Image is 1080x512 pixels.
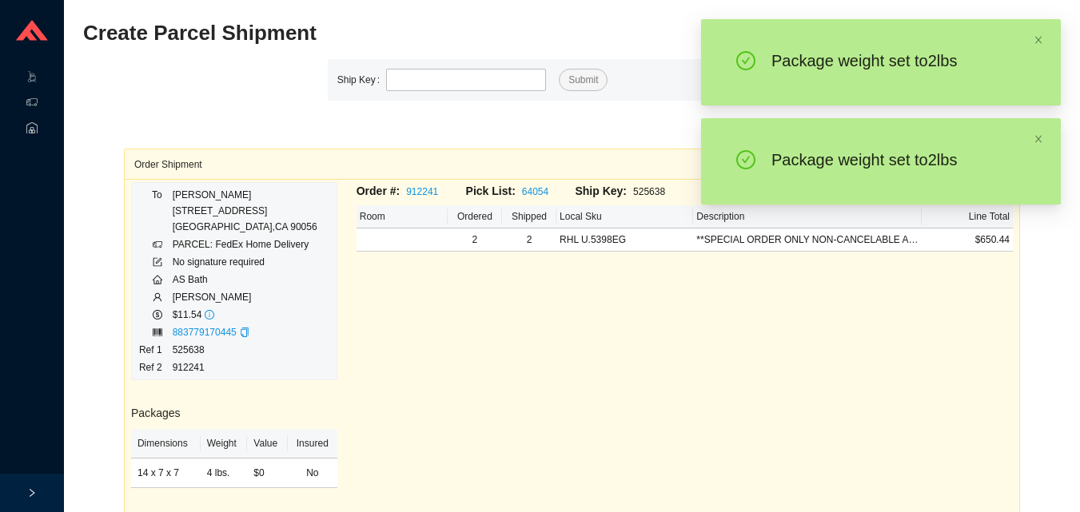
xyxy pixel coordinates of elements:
div: Copy [240,324,249,340]
th: Local Sku [556,205,693,228]
td: 4 lbs. [201,458,248,488]
span: close [1034,35,1043,45]
span: Pick List: [466,185,516,197]
span: info-circle [205,310,214,320]
div: 525638 [575,182,684,200]
td: Ref 1 [138,341,172,359]
a: 883779170445 [173,327,237,338]
td: No signature required [172,253,318,271]
td: $11.54 [172,306,318,323]
span: barcode [153,327,162,337]
td: [PERSON_NAME] [172,288,318,306]
th: Dimensions [131,429,201,458]
td: 14 x 7 x 7 [131,458,201,488]
div: Package weight set to 2 lb s [771,51,1010,70]
div: Package weight set to 2 lb s [771,150,1010,169]
td: AS Bath [172,271,318,288]
button: Submit [559,69,608,91]
td: 2 [448,228,502,252]
span: right [27,488,37,498]
th: Room [357,205,448,228]
div: Order Shipment [134,149,1010,179]
span: copy [240,327,249,337]
div: [PERSON_NAME] [STREET_ADDRESS] [GEOGRAPHIC_DATA] , CA 90056 [173,187,317,235]
td: RHL U.5398EG [556,228,693,252]
td: No [288,458,337,488]
span: check-circle [736,150,755,173]
h2: Create Parcel Shipment [83,19,816,47]
div: **SPECIAL ORDER ONLY NON-CANCELABLE AND NON-RETURNABLE** PERRIN & ROWE RETURN ELBOW FOR THERM MIX... [696,232,918,248]
td: 912241 [172,359,318,376]
label: Ship Key [337,69,386,91]
th: Weight [201,429,248,458]
a: 64054 [522,186,548,197]
span: form [153,257,162,267]
span: close [1034,134,1043,144]
td: 2 [502,228,556,252]
th: Insured [288,429,337,458]
td: $0 [247,458,288,488]
span: home [153,275,162,284]
span: dollar [153,310,162,320]
td: PARCEL: FedEx Home Delivery [172,236,318,253]
th: Description [693,205,921,228]
h3: Packages [131,404,337,423]
div: $650.44 [684,182,1013,200]
td: $650.44 [922,228,1013,252]
td: To [138,186,172,236]
td: 525638 [172,341,318,359]
th: Value [247,429,288,458]
a: 912241 [406,186,438,197]
span: Ship Key: [575,185,627,197]
span: user [153,292,162,302]
th: Shipped [502,205,556,228]
td: Ref 2 [138,359,172,376]
span: Order #: [357,185,400,197]
span: check-circle [736,51,755,73]
th: Ordered [448,205,502,228]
